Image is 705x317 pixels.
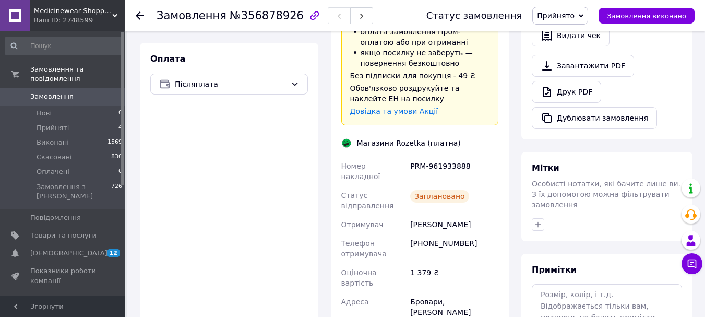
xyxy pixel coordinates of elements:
[34,6,112,16] span: Medicinewear Shopping
[350,27,490,48] li: оплата замовлення Пром-оплатою або при отриманні
[37,167,69,177] span: Оплачені
[37,182,111,201] span: Замовлення з [PERSON_NAME]
[118,167,122,177] span: 0
[150,54,185,64] span: Оплата
[30,266,97,285] span: Показники роботи компанії
[532,265,577,275] span: Примітки
[157,9,226,22] span: Замовлення
[537,11,575,20] span: Прийнято
[37,138,69,147] span: Виконані
[37,109,52,118] span: Нові
[37,123,69,133] span: Прийняті
[37,152,72,162] span: Скасовані
[599,8,695,24] button: Замовлення виконано
[350,83,490,104] div: Обов'язково роздрукуйте та наклейте ЕН на посилку
[682,253,702,274] button: Чат з покупцем
[607,12,686,20] span: Замовлення виконано
[532,25,610,46] button: Видати чек
[408,215,500,234] div: [PERSON_NAME]
[230,9,304,22] span: №356878926
[341,220,384,229] span: Отримувач
[341,191,394,210] span: Статус відправлення
[5,37,123,55] input: Пошук
[175,78,286,90] span: Післяплата
[410,190,469,203] div: Заплановано
[111,152,122,162] span: 830
[30,213,81,222] span: Повідомлення
[532,107,657,129] button: Дублювати замовлення
[30,294,97,313] span: Панель управління
[341,162,380,181] span: Номер накладної
[118,109,122,118] span: 0
[30,249,107,258] span: [DEMOGRAPHIC_DATA]
[341,239,387,258] span: Телефон отримувача
[30,231,97,240] span: Товари та послуги
[107,138,122,147] span: 1569
[34,16,125,25] div: Ваш ID: 2748599
[532,163,559,173] span: Мітки
[354,138,463,148] div: Магазини Rozetka (платна)
[532,55,634,77] a: Завантажити PDF
[341,268,377,287] span: Оціночна вартість
[532,180,680,209] span: Особисті нотатки, які бачите лише ви. З їх допомогою можна фільтрувати замовлення
[408,234,500,263] div: [PHONE_NUMBER]
[136,10,144,21] div: Повернутися назад
[532,81,601,103] a: Друк PDF
[350,48,490,68] li: якщо посилку не заберуть — повернення безкоштовно
[118,123,122,133] span: 4
[107,249,120,257] span: 12
[30,65,125,84] span: Замовлення та повідомлення
[426,10,522,21] div: Статус замовлення
[30,92,74,101] span: Замовлення
[408,157,500,186] div: PRM-961933888
[350,71,490,81] div: Без підписки для покупця - 49 ₴
[111,182,122,201] span: 726
[350,107,438,115] a: Довідка та умови Акції
[408,263,500,292] div: 1 379 ₴
[341,298,369,306] span: Адреса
